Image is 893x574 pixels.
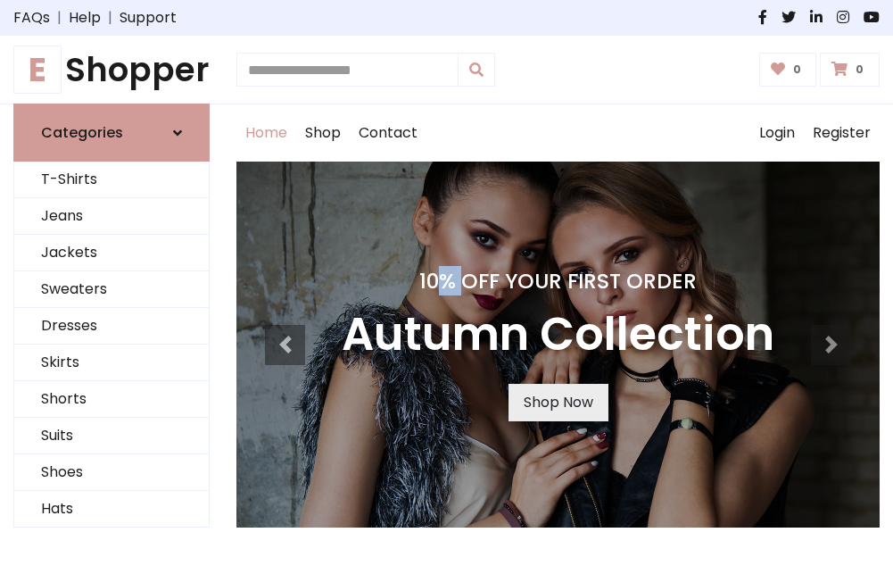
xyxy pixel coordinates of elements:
a: 0 [759,53,817,87]
span: E [13,46,62,94]
a: Contact [350,104,426,162]
a: Shop Now [509,384,608,421]
h1: Shopper [13,50,210,89]
a: Categories [13,104,210,162]
a: Skirts [14,345,209,381]
h4: 10% Off Your First Order [342,269,774,294]
a: Sweaters [14,271,209,308]
span: 0 [851,62,868,78]
a: Shorts [14,381,209,418]
a: Hats [14,491,209,528]
a: Suits [14,418,209,454]
span: | [101,7,120,29]
span: 0 [789,62,806,78]
a: Register [804,104,880,162]
h3: Autumn Collection [342,308,774,362]
a: Home [236,104,296,162]
a: Shop [296,104,350,162]
a: Shoes [14,454,209,491]
a: Support [120,7,177,29]
h6: Categories [41,124,123,141]
a: Dresses [14,308,209,345]
a: FAQs [13,7,50,29]
a: Jackets [14,235,209,271]
a: T-Shirts [14,162,209,198]
a: EShopper [13,50,210,89]
span: | [50,7,69,29]
a: 0 [820,53,880,87]
a: Jeans [14,198,209,235]
a: Login [750,104,804,162]
a: Help [69,7,101,29]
